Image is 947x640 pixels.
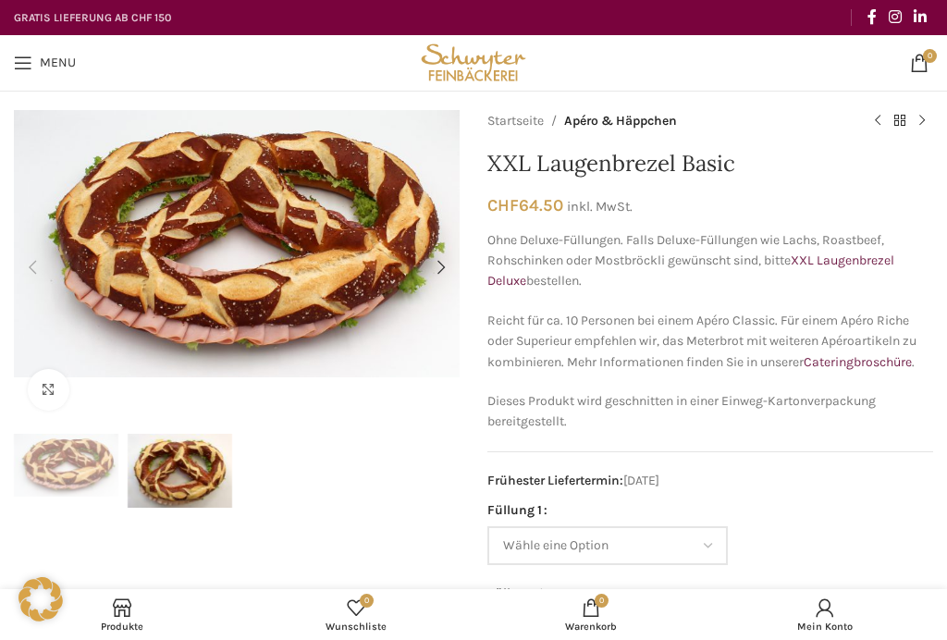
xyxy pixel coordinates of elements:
[417,54,531,69] a: Site logo
[128,434,232,508] img: XXL Laugenbrezel Basic – Bild 2
[487,391,933,433] p: Dieses Produkt wird geschnitten in einer Einweg-Kartonverpackung bereitgestellt.
[249,621,465,633] span: Wunschliste
[240,594,474,635] div: Meine Wunschliste
[908,3,933,31] a: Linkedin social link
[9,110,464,377] div: 1 / 2
[240,594,474,635] a: 0 Wunschliste
[5,594,240,635] a: Produkte
[487,151,933,178] h1: XXL Laugenbrezel Basic
[567,199,633,215] small: inkl. MwSt.
[718,621,934,633] span: Mein Konto
[487,110,848,132] nav: Breadcrumb
[861,3,882,31] a: Facebook social link
[487,195,563,215] bdi: 64.50
[423,249,460,286] div: Next slide
[487,500,547,521] label: Füllung 1
[487,471,933,491] span: [DATE]
[911,110,933,132] a: Next product
[483,621,699,633] span: Warenkorb
[487,195,519,215] span: CHF
[417,35,531,91] img: Bäckerei Schwyter
[487,230,933,292] p: Ohne Deluxe-Füllungen. Falls Deluxe-Füllungen wie Lachs, Roastbeef, Rohschinken oder Mostbröckli ...
[882,3,907,31] a: Instagram social link
[14,11,171,24] strong: GRATIS LIEFERUNG AB CHF 150
[473,594,708,635] a: 0 Warenkorb
[487,311,933,373] p: Reicht für ca. 10 Personen bei einem Apéro Classic. Für einem Apéro Riche oder Superieur empfehle...
[14,621,230,633] span: Produkte
[901,44,938,81] a: 0
[40,56,76,69] span: Menu
[708,594,943,635] a: Mein Konto
[487,111,544,131] a: Startseite
[595,594,609,608] span: 0
[564,111,677,131] a: Apéro & Häppchen
[923,49,937,63] span: 0
[487,584,550,604] label: Füllung 2
[123,434,237,508] div: 2 / 2
[867,110,889,132] a: Previous product
[5,44,85,81] a: Open mobile menu
[487,473,623,488] span: Frühester Liefertermin:
[9,434,123,497] div: 1 / 2
[14,434,118,497] img: XXL Laugenbrezel Basic
[360,594,374,608] span: 0
[473,594,708,635] div: My cart
[804,354,912,370] a: Cateringbroschüre
[14,249,51,286] div: Previous slide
